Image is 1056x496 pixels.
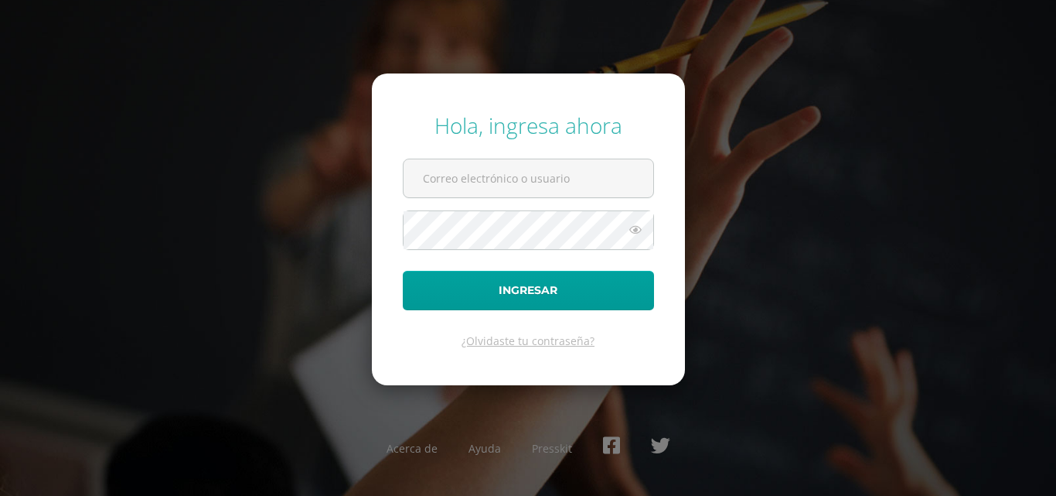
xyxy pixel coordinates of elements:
[404,159,653,197] input: Correo electrónico o usuario
[403,111,654,140] div: Hola, ingresa ahora
[387,441,438,456] a: Acerca de
[468,441,501,456] a: Ayuda
[462,334,594,348] a: ¿Olvidaste tu contraseña?
[532,441,572,456] a: Presskit
[403,271,654,310] button: Ingresar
